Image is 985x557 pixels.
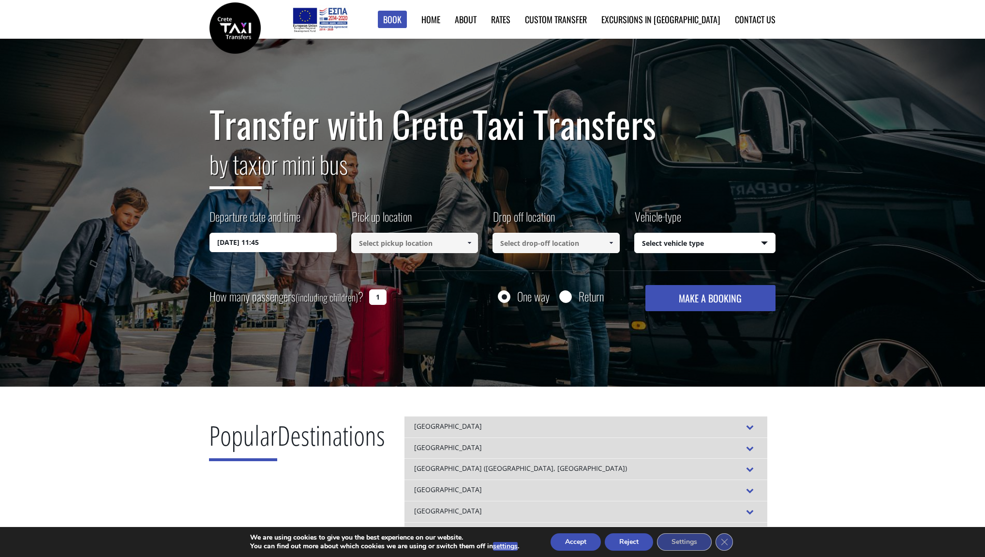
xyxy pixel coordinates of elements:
span: by taxi [209,146,262,189]
a: Rates [491,13,510,26]
h2: or mini bus [209,144,776,196]
span: Select vehicle type [635,233,776,254]
button: MAKE A BOOKING [645,285,776,311]
a: Crete Taxi Transfers | Safe Taxi Transfer Services from to Heraklion Airport, Chania Airport, Ret... [209,22,261,32]
label: How many passengers ? [209,285,363,309]
small: (including children) [296,290,358,304]
a: Show All Items [462,233,478,253]
img: e-bannersEUERDF180X90.jpg [291,5,349,34]
a: Contact us [735,13,776,26]
label: Return [579,290,604,302]
input: Select drop-off location [492,233,620,253]
div: [GEOGRAPHIC_DATA] [404,416,767,437]
a: About [455,13,477,26]
div: [GEOGRAPHIC_DATA] [404,437,767,459]
img: Crete Taxi Transfers | Safe Taxi Transfer Services from to Heraklion Airport, Chania Airport, Ret... [209,2,261,54]
p: We are using cookies to give you the best experience on our website. [250,533,519,542]
button: settings [493,542,518,551]
div: [GEOGRAPHIC_DATA] [404,501,767,522]
a: Excursions in [GEOGRAPHIC_DATA] [601,13,720,26]
a: Book [378,11,407,29]
label: Vehicle type [634,208,681,233]
h1: Transfer with Crete Taxi Transfers [209,104,776,144]
div: [GEOGRAPHIC_DATA] [404,480,767,501]
label: Departure date and time [209,208,300,233]
a: Custom Transfer [525,13,587,26]
button: Settings [657,533,712,551]
button: Accept [551,533,601,551]
label: Drop off location [492,208,555,233]
p: You can find out more about which cookies we are using or switch them off in . [250,542,519,551]
a: Show All Items [603,233,619,253]
button: Close GDPR Cookie Banner [716,533,733,551]
input: Select pickup location [351,233,478,253]
a: Home [421,13,440,26]
button: Reject [605,533,653,551]
div: Heraklion port [404,522,767,543]
h2: Destinations [209,416,385,468]
div: [GEOGRAPHIC_DATA] ([GEOGRAPHIC_DATA], [GEOGRAPHIC_DATA]) [404,458,767,480]
label: One way [517,290,550,302]
span: Popular [209,417,277,461]
label: Pick up location [351,208,412,233]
